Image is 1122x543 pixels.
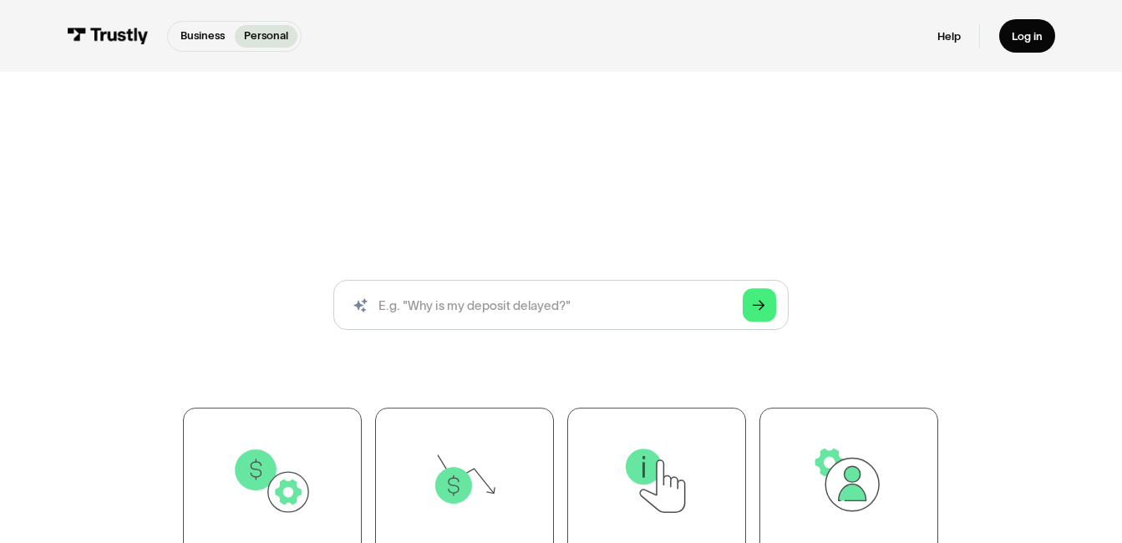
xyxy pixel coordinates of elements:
a: Personal [235,25,298,48]
a: Help [937,29,961,43]
p: Business [180,28,225,44]
input: search [333,280,788,330]
img: Trustly Logo [67,28,149,45]
p: Personal [244,28,288,44]
div: Log in [1012,29,1043,43]
a: Log in [999,19,1055,53]
form: Search [333,280,788,330]
a: Business [171,25,235,48]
